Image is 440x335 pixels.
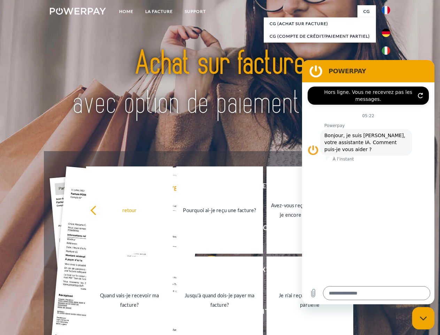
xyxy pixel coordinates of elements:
[382,46,390,55] img: it
[50,8,106,15] img: logo-powerpay-white.svg
[67,33,373,134] img: title-powerpay_fr.svg
[180,205,259,215] div: Pourquoi ai-je reçu une facture?
[357,5,376,18] a: CG
[264,17,376,30] a: CG (achat sur facture)
[267,166,353,254] a: Avez-vous reçu mes paiements, ai-je encore un solde ouvert?
[139,5,179,18] a: LA FACTURE
[180,291,259,310] div: Jusqu'à quand dois-je payer ma facture?
[382,29,390,37] img: de
[412,307,434,329] iframe: Bouton de lancement de la fenêtre de messagerie, conversation en cours
[179,5,212,18] a: Support
[90,291,169,310] div: Quand vais-je recevoir ma facture?
[382,6,390,14] img: fr
[264,30,376,43] a: CG (Compte de crédit/paiement partiel)
[271,201,349,219] div: Avez-vous reçu mes paiements, ai-je encore un solde ouvert?
[302,60,434,304] iframe: Fenêtre de messagerie
[90,205,169,215] div: retour
[271,291,349,310] div: Je n'ai reçu qu'une livraison partielle
[113,5,139,18] a: Home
